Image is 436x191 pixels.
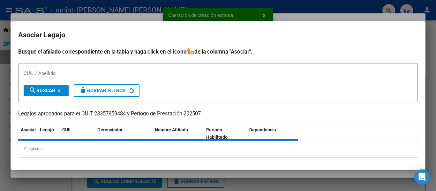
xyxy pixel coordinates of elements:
div: Open Intercom Messenger [414,169,430,185]
h2: Asociar Legajo [18,29,418,41]
datatable-header-cell: Gerenciador [95,123,152,144]
datatable-header-cell: CUIL [60,123,95,144]
datatable-header-cell: Periodo Habilitado [204,123,247,144]
datatable-header-cell: Dependencia [247,123,298,144]
button: Buscar [24,85,69,96]
span: Legajo [40,127,54,132]
mat-icon: search [29,86,36,94]
mat-icon: delete [79,86,87,94]
div: 0 registros [18,141,418,157]
datatable-header-cell: Asociar [18,123,37,144]
span: Nombre Afiliado [155,127,188,132]
span: CUIL [62,127,72,132]
span: Buscar [29,88,55,93]
h4: Busque el afiliado correspondiente en la tabla y haga click en el ícono de la columna "Asociar". [18,48,418,56]
button: Borrar Filtros [74,84,139,97]
span: Dependencia [249,127,276,132]
span: Asociar [21,127,36,132]
datatable-header-cell: Legajo [37,123,60,144]
datatable-header-cell: Nombre Afiliado [152,123,204,144]
span: Periodo Habilitado [206,127,228,140]
p: Legajos aprobados para el CUIT 23357859484 y Período de Prestación 202507 [18,110,418,118]
span: Borrar Filtros [79,88,125,93]
span: Gerenciador [97,127,123,132]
